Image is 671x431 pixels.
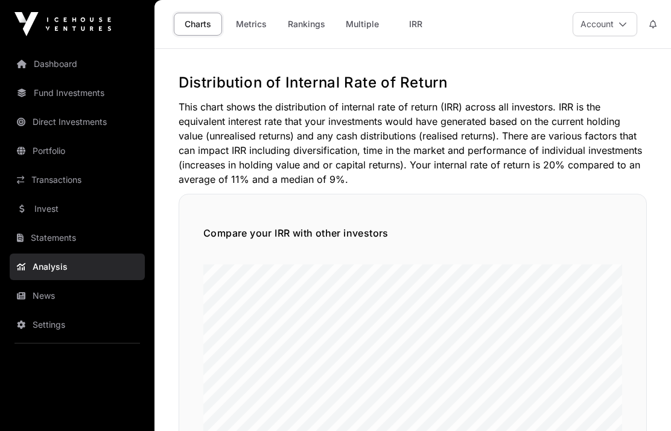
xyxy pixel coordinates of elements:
[573,12,637,36] button: Account
[179,73,647,92] h2: Distribution of Internal Rate of Return
[14,12,111,36] img: Icehouse Ventures Logo
[10,254,145,280] a: Analysis
[10,167,145,193] a: Transactions
[280,13,333,36] a: Rankings
[10,80,145,106] a: Fund Investments
[10,138,145,164] a: Portfolio
[227,13,275,36] a: Metrics
[10,51,145,77] a: Dashboard
[203,226,622,240] h5: Compare your IRR with other investors
[179,100,647,187] p: This chart shows the distribution of internal rate of return (IRR) across all investors. IRR is t...
[10,311,145,338] a: Settings
[338,13,387,36] a: Multiple
[10,225,145,251] a: Statements
[10,109,145,135] a: Direct Investments
[10,196,145,222] a: Invest
[392,13,440,36] a: IRR
[611,373,671,431] iframe: Chat Widget
[10,283,145,309] a: News
[174,13,222,36] a: Charts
